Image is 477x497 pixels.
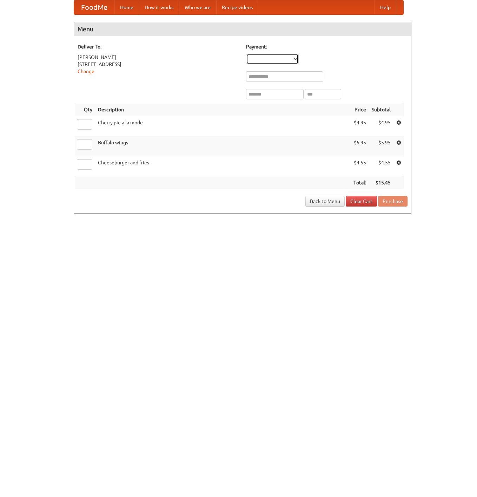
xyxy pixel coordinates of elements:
[95,156,351,176] td: Cheeseburger and fries
[351,136,369,156] td: $5.95
[78,54,239,61] div: [PERSON_NAME]
[346,196,377,207] a: Clear Cart
[369,176,393,189] th: $15.45
[378,196,408,207] button: Purchase
[216,0,258,14] a: Recipe videos
[369,116,393,136] td: $4.95
[351,156,369,176] td: $4.55
[74,0,114,14] a: FoodMe
[78,61,239,68] div: [STREET_ADDRESS]
[114,0,139,14] a: Home
[78,43,239,50] h5: Deliver To:
[74,22,411,36] h4: Menu
[369,156,393,176] td: $4.55
[74,103,95,116] th: Qty
[95,103,351,116] th: Description
[78,68,94,74] a: Change
[246,43,408,50] h5: Payment:
[375,0,396,14] a: Help
[369,136,393,156] td: $5.95
[95,136,351,156] td: Buffalo wings
[305,196,345,207] a: Back to Menu
[351,103,369,116] th: Price
[351,116,369,136] td: $4.95
[369,103,393,116] th: Subtotal
[351,176,369,189] th: Total:
[95,116,351,136] td: Cherry pie a la mode
[139,0,179,14] a: How it works
[179,0,216,14] a: Who we are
